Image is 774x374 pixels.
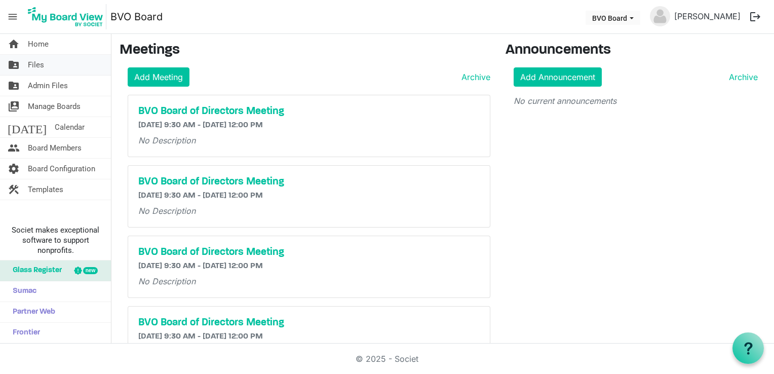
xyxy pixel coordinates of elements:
span: [DATE] [8,117,47,137]
img: no-profile-picture.svg [650,6,670,26]
a: © 2025 - Societ [356,354,418,364]
button: BVO Board dropdownbutton [586,11,640,25]
p: No Description [138,275,480,287]
span: home [8,34,20,54]
span: Frontier [8,323,40,343]
span: settings [8,159,20,179]
a: BVO Board of Directors Meeting [138,317,480,329]
span: Templates [28,179,63,200]
h6: [DATE] 9:30 AM - [DATE] 12:00 PM [138,332,480,342]
a: Archive [725,71,758,83]
p: No current announcements [514,95,758,107]
span: Board Members [28,138,82,158]
button: logout [745,6,766,27]
span: Home [28,34,49,54]
img: My Board View Logo [25,4,106,29]
span: Glass Register [8,260,62,281]
span: Files [28,55,44,75]
p: No Description [138,205,480,217]
span: people [8,138,20,158]
span: folder_shared [8,55,20,75]
span: Manage Boards [28,96,81,117]
a: My Board View Logo [25,4,110,29]
h6: [DATE] 9:30 AM - [DATE] 12:00 PM [138,121,480,130]
h3: Meetings [120,42,490,59]
a: [PERSON_NAME] [670,6,745,26]
a: BVO Board [110,7,163,27]
a: Archive [457,71,490,83]
span: Board Configuration [28,159,95,179]
span: Admin Files [28,76,68,96]
a: BVO Board of Directors Meeting [138,176,480,188]
span: Sumac [8,281,36,302]
span: folder_shared [8,76,20,96]
span: Calendar [55,117,85,137]
span: menu [3,7,22,26]
h3: Announcements [506,42,766,59]
span: Partner Web [8,302,55,322]
a: Add Announcement [514,67,602,87]
div: new [83,267,98,274]
span: construction [8,179,20,200]
a: BVO Board of Directors Meeting [138,246,480,258]
span: switch_account [8,96,20,117]
a: Add Meeting [128,67,189,87]
span: Societ makes exceptional software to support nonprofits. [5,225,106,255]
h6: [DATE] 9:30 AM - [DATE] 12:00 PM [138,191,480,201]
p: No Description [138,134,480,146]
a: BVO Board of Directors Meeting [138,105,480,118]
h6: [DATE] 9:30 AM - [DATE] 12:00 PM [138,261,480,271]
